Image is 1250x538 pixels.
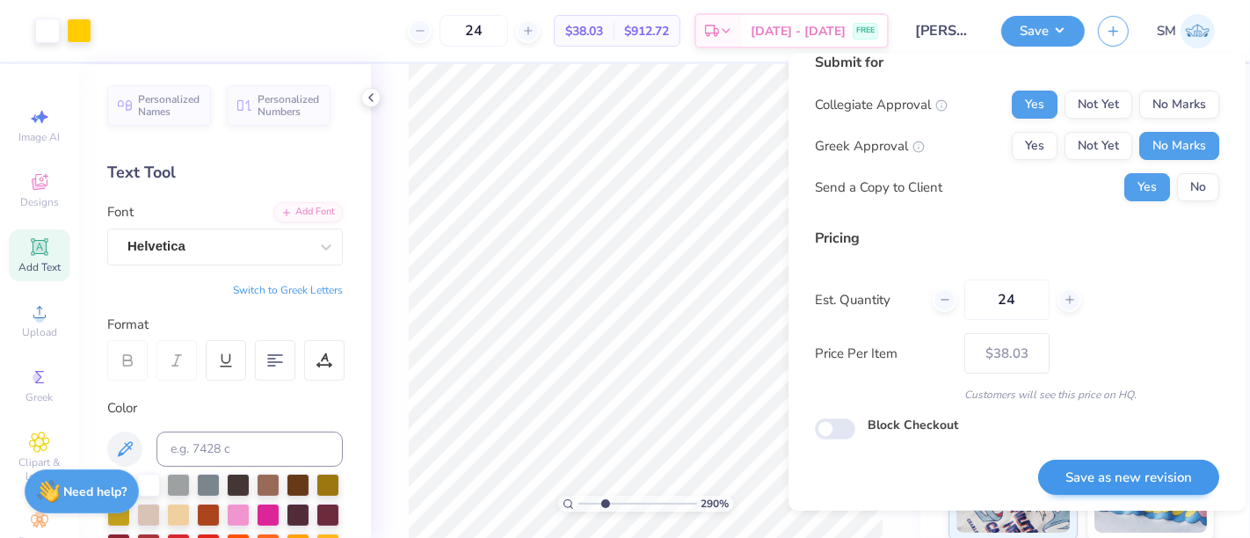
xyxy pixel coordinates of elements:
[440,15,508,47] input: – –
[868,416,958,434] label: Block Checkout
[815,387,1219,403] div: Customers will see this price on HQ.
[26,390,54,404] span: Greek
[1065,132,1132,160] button: Not Yet
[565,22,603,40] span: $38.03
[1038,460,1219,496] button: Save as new revision
[22,325,57,339] span: Upload
[1157,14,1215,48] a: SM
[20,195,59,209] span: Designs
[902,13,988,48] input: Untitled Design
[815,228,1219,249] div: Pricing
[107,202,134,222] label: Font
[856,25,875,37] span: FREE
[624,22,669,40] span: $912.72
[273,202,343,222] div: Add Font
[815,177,942,197] div: Send a Copy to Client
[1157,21,1176,41] span: SM
[107,398,343,418] div: Color
[138,93,200,118] span: Personalized Names
[1012,91,1057,119] button: Yes
[701,496,730,512] span: 290 %
[1065,91,1132,119] button: Not Yet
[1124,173,1170,201] button: Yes
[258,93,320,118] span: Personalized Numbers
[815,343,951,363] label: Price Per Item
[156,432,343,467] input: e.g. 7428 c
[1001,16,1085,47] button: Save
[107,161,343,185] div: Text Tool
[1139,91,1219,119] button: No Marks
[1181,14,1215,48] img: Shruthi Mohan
[815,289,919,309] label: Est. Quantity
[964,280,1050,320] input: – –
[107,315,345,335] div: Format
[815,135,925,156] div: Greek Approval
[1177,173,1219,201] button: No
[1012,132,1057,160] button: Yes
[18,260,61,274] span: Add Text
[1139,132,1219,160] button: No Marks
[64,483,127,500] strong: Need help?
[815,94,948,113] div: Collegiate Approval
[233,283,343,297] button: Switch to Greek Letters
[9,455,70,483] span: Clipart & logos
[815,52,1219,73] div: Submit for
[751,22,846,40] span: [DATE] - [DATE]
[19,130,61,144] span: Image AI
